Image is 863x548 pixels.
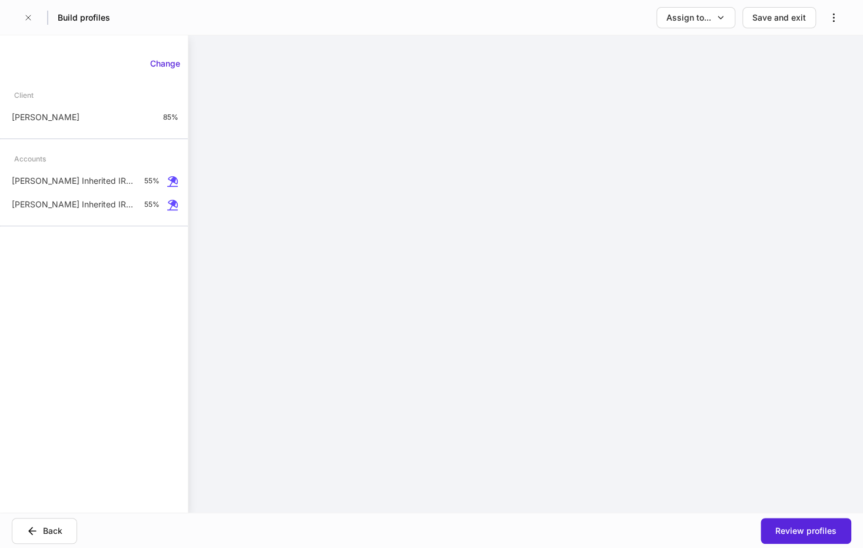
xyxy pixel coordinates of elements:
p: 55% [144,200,160,209]
button: Save and exit [742,7,816,28]
div: Save and exit [752,12,806,24]
p: [PERSON_NAME] [12,111,79,123]
p: 55% [144,176,160,186]
div: Change [150,58,180,70]
div: Back [43,525,62,537]
div: Accounts [14,148,46,169]
p: 85% [163,113,178,122]
div: Assign to... [666,12,711,24]
div: Review profiles [775,525,837,537]
button: Back [12,518,77,544]
div: Client [14,85,34,105]
p: [PERSON_NAME] Inherited IRA for Individuals [12,175,135,187]
p: [PERSON_NAME] Inherited IRA for Individuals [12,199,135,210]
h5: Build profiles [58,12,110,24]
button: Assign to... [656,7,735,28]
button: Review profiles [761,518,851,544]
button: Change [142,54,188,73]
